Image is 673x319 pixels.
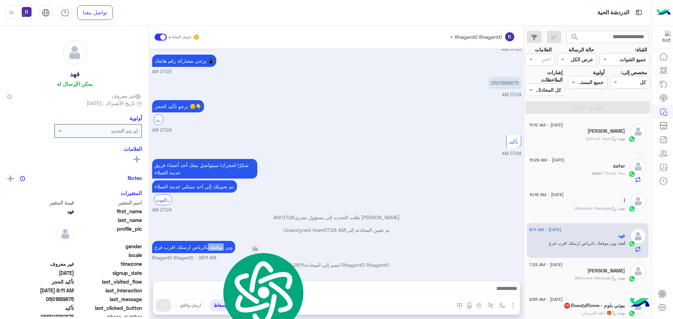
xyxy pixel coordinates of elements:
span: بوت [618,310,625,315]
img: add [7,175,14,182]
div: الرجوع الى البوت [154,194,172,205]
span: غير معروف [112,92,142,99]
h5: فهد [618,233,625,239]
span: تاريخ الأشتراك : [DATE] [87,99,135,107]
img: WhatsApp [628,171,635,178]
span: [DATE] - 8:11 AM [529,227,561,233]
img: defaultAdmin.png [63,41,87,64]
span: [DATE] - 11:12 AM [529,122,563,128]
span: Thank You [602,171,625,176]
label: مخصص إلى: [621,69,647,76]
span: انت [619,241,625,246]
label: العلامات [535,46,552,53]
small: تحويل المحادثة [168,34,191,40]
span: اسم المتغير [75,199,142,206]
h5: بيوتي بلوم - 𝓑𝓮𝓪𝓾𝓽𝔂𝓑𝓵𝓸𝓸𝓶 [564,303,625,308]
p: 11/9/2025, 7:23 AM [152,55,216,67]
p: Rhagent0 Rhagent0 انضم إلى المحادثة [152,261,521,269]
img: WhatsApp [628,205,635,212]
span: 07:24 AM [273,214,295,220]
span: 07:24 AM [324,227,346,233]
button: search [566,31,584,46]
img: defaultAdmin.png [630,193,646,209]
img: defaultAdmin.png [630,263,646,279]
img: tab [42,9,50,17]
img: send voice note [465,301,474,310]
h6: Notes [128,175,142,181]
img: tab [61,9,69,17]
h6: العلامات [7,146,142,152]
button: تطبيق الفلاتر [525,101,650,114]
h5: zafar [613,163,625,169]
span: [DATE] - 10:15 AM [529,192,564,198]
span: 07:24 AM [502,151,521,156]
label: إشارات الملاحظات [525,69,563,84]
div: تأكيد [154,114,163,125]
span: 2025-09-11T04:22:25.756Z [7,269,74,277]
img: defaultAdmin.png [630,124,646,139]
span: 13 [564,303,570,308]
span: last_visited_flow [75,278,142,285]
a: تواصل معنا [77,5,113,20]
span: تأكيد الحجز [7,278,74,285]
span: قيمة المتغير [7,199,74,206]
img: profile [7,8,16,17]
span: [DATE] - 10:29 AM [529,157,564,163]
span: search [571,33,579,41]
h5: ا [624,198,625,204]
span: timezone [75,260,142,268]
p: الدردشة الحية [597,8,629,18]
div: اختر [542,55,552,64]
img: WhatsApp [628,310,635,317]
h5: فهد [70,70,80,78]
span: Rhagent0 Rhagent0 - 08:11 AM [152,255,216,262]
span: profile_pic [75,225,142,241]
p: [PERSON_NAME] طلب التحدث إلى مسؤول بشري [152,214,521,221]
img: select flow [499,303,505,308]
span: بوت [618,275,625,280]
img: defaultAdmin.png [56,225,74,243]
img: defaultAdmin.png [630,159,646,174]
img: userImage [22,7,32,17]
img: notes [20,176,25,181]
h6: أولوية [129,115,142,121]
span: last_message [75,296,142,303]
span: وين موقعك بالرياض ارسلك اقرب فرع [549,241,619,246]
p: 11/9/2025, 7:24 AM [152,100,204,112]
span: غير معروف [7,260,74,268]
span: : Welcome Message [575,206,618,211]
button: إسقاط [210,299,230,311]
span: last_clicked_button [75,304,142,312]
h6: يمكن الإرسال له [57,81,93,87]
span: : Default reply [586,136,618,141]
p: 11/9/2025, 7:24 AM [152,180,237,193]
span: 07:24 AM [152,127,171,134]
a: tab [58,5,72,20]
span: null [7,251,74,259]
img: make a call [457,303,462,308]
p: 11/9/2025, 7:24 AM [152,159,257,179]
img: create order [476,303,482,308]
img: Logo [657,5,671,20]
label: أولوية [593,69,605,76]
span: تأكيد [509,139,518,145]
img: WhatsApp [628,136,635,143]
span: gender [75,243,142,250]
span: 07:23 AM [502,47,521,52]
span: تأكيد [7,304,74,312]
span: فهد [7,208,74,215]
label: القناة: [635,46,647,53]
span: 0501859675 [7,296,74,303]
img: reply [251,245,259,253]
img: WhatsApp [628,275,635,282]
span: locale [75,251,142,259]
button: select flow [497,299,508,311]
h5: Kaium Hossain [587,128,625,134]
img: hulul-logo.png [627,291,652,315]
span: null [7,243,74,250]
span: : 🎁 باقة العرسان [582,310,618,315]
span: first_name [75,208,142,215]
img: send attachment [509,301,517,310]
span: بوت [618,136,625,141]
img: tab [634,8,643,17]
